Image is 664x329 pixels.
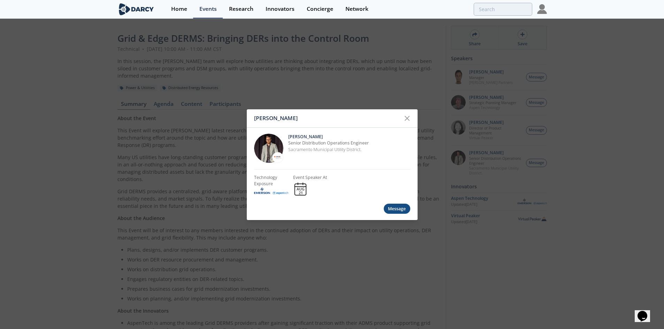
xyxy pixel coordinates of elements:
[345,6,368,12] div: Network
[199,6,217,12] div: Events
[254,187,288,195] img: Aspen Technology
[307,6,333,12] div: Concierge
[254,112,401,125] div: [PERSON_NAME]
[384,204,410,214] div: Message
[171,6,187,12] div: Home
[254,174,288,187] p: Technology Exposure
[293,174,327,180] p: Event Speaker At
[288,134,410,140] p: [PERSON_NAME]
[474,3,532,16] input: Advanced Search
[293,182,308,196] a: AUG 21
[297,191,305,195] div: 21
[297,187,305,191] div: AUG
[288,147,410,153] p: Sacramento Municipal Utility District.
[254,134,283,163] img: 7fca56e2-1683-469f-8840-285a17278393
[293,182,308,196] img: calendar-blank.svg
[229,6,253,12] div: Research
[635,301,657,322] iframe: chat widget
[274,156,281,159] img: Sacramento Municipal Utility District.
[288,140,410,146] p: Senior Distribution Operations Engineer
[266,6,295,12] div: Innovators
[117,3,155,15] img: logo-wide.svg
[537,4,547,14] img: Profile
